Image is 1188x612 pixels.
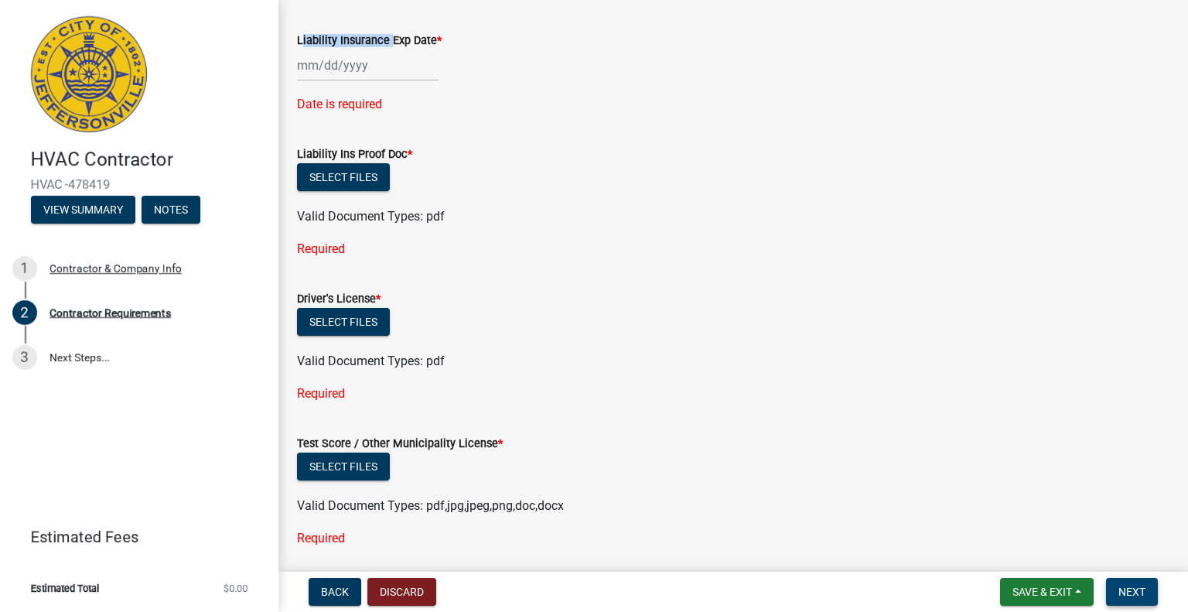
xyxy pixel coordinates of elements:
span: $0.00 [224,583,247,593]
button: Select files [297,308,390,336]
span: Valid Document Types: pdf [297,209,445,224]
button: View Summary [31,196,135,224]
h4: HVAC Contractor [31,149,266,171]
span: Estimated Total [31,583,99,593]
div: 1 [12,256,37,281]
button: Next [1106,578,1158,606]
a: Estimated Fees [12,521,254,552]
div: Contractor Requirements [49,307,171,318]
button: Select files [297,163,390,191]
button: Back [309,578,361,606]
button: Save & Exit [1000,578,1094,606]
span: HVAC -478419 [31,177,247,192]
img: City of Jeffersonville, Indiana [31,16,147,132]
label: Driver's License [297,294,381,305]
input: mm/dd/yyyy [297,50,439,81]
button: Discard [367,578,436,606]
div: Required [297,529,1169,548]
span: Back [321,586,349,598]
span: Save & Exit [1012,586,1072,598]
div: Required [297,385,1169,403]
span: Valid Document Types: pdf,jpg,jpeg,png,doc,docx [297,498,564,513]
wm-modal-confirm: Notes [142,204,200,217]
div: 3 [12,345,37,370]
div: 2 [12,300,37,325]
wm-modal-confirm: Summary [31,204,135,217]
span: Next [1118,586,1145,598]
button: Notes [142,196,200,224]
label: Test Score / Other Municipality License [297,439,503,450]
button: Select files [297,453,390,480]
label: Liability Insurance Exp Date [297,36,442,46]
label: Liability Ins Proof Doc [297,149,412,160]
span: Valid Document Types: pdf [297,354,445,368]
div: Required [297,240,1169,258]
div: Contractor & Company Info [49,263,182,274]
div: Date is required [297,95,1169,114]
